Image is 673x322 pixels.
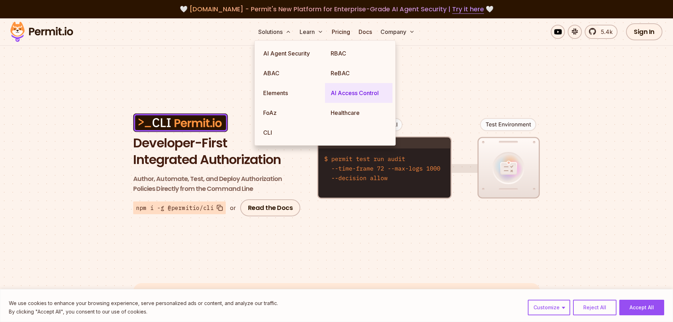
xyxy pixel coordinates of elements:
button: Learn [297,25,326,39]
a: ABAC [258,63,325,83]
h1: Developer-First Integrated Authorization [133,135,303,168]
button: Solutions [255,25,294,39]
a: RBAC [325,43,392,63]
button: Reject All [573,300,616,315]
a: Pricing [329,25,353,39]
a: Healthcare [325,103,392,123]
a: ReBAC [325,63,392,83]
div: or [230,204,236,212]
a: Sign In [626,23,662,40]
button: Accept All [619,300,664,315]
button: Customize [528,300,570,315]
p: We use cookies to enhance your browsing experience, serve personalized ads or content, and analyz... [9,299,278,308]
a: CLI [258,123,325,142]
a: AI Access Control [325,83,392,103]
span: 5.4k [597,28,613,36]
a: Try it here [452,5,484,14]
a: AI Agent Security [258,43,325,63]
a: FoAz [258,103,325,123]
span: npm i -g @permitio/cli [136,204,214,212]
span: [DOMAIN_NAME] - Permit's New Platform for Enterprise-Grade AI Agent Security | [189,5,484,13]
img: Permit logo [7,20,76,44]
span: Author, Automate, Test, and Deploy Authorization [133,174,303,184]
p: By clicking "Accept All", you consent to our use of cookies. [9,308,278,316]
button: Company [378,25,418,39]
div: 🤍 🤍 [17,4,656,14]
a: 5.4k [585,25,618,39]
a: Read the Docs [240,199,301,216]
button: npm i -g @permitio/cli [133,201,226,214]
a: Docs [356,25,375,39]
a: Elements [258,83,325,103]
p: Policies Directly from the Command Line [133,174,303,194]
